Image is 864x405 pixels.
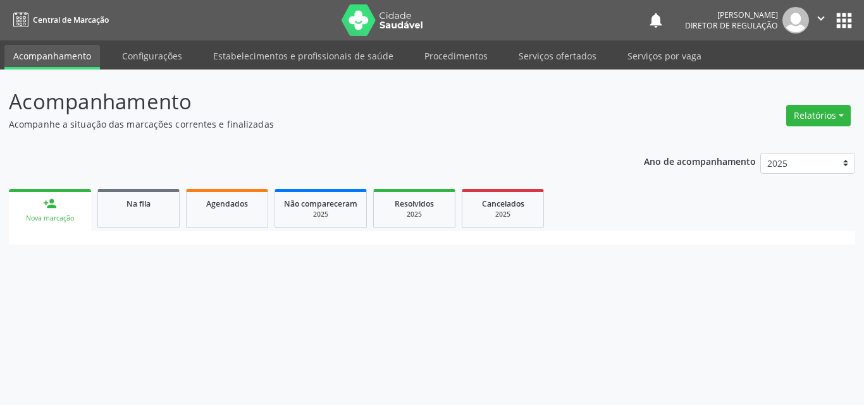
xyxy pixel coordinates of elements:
[416,45,497,67] a: Procedimentos
[204,45,402,67] a: Estabelecimentos e profissionais de saúde
[482,198,524,209] span: Cancelados
[284,210,357,219] div: 2025
[471,210,534,219] div: 2025
[685,20,778,31] span: Diretor de regulação
[833,9,855,32] button: apps
[814,11,828,25] i: 
[685,9,778,20] div: [PERSON_NAME]
[510,45,605,67] a: Serviços ofertados
[4,45,100,70] a: Acompanhamento
[43,196,57,210] div: person_add
[9,9,109,30] a: Central de Marcação
[206,198,248,209] span: Agendados
[127,198,151,209] span: Na fila
[113,45,191,67] a: Configurações
[644,153,756,169] p: Ano de acompanhamento
[809,7,833,33] button: 
[395,198,434,209] span: Resolvidos
[33,15,109,25] span: Central de Marcação
[782,7,809,33] img: img
[9,118,602,131] p: Acompanhe a situação das marcações correntes e finalizadas
[786,105,851,126] button: Relatórios
[647,11,665,29] button: notifications
[383,210,446,219] div: 2025
[9,86,602,118] p: Acompanhamento
[18,214,82,223] div: Nova marcação
[619,45,710,67] a: Serviços por vaga
[284,198,357,209] span: Não compareceram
